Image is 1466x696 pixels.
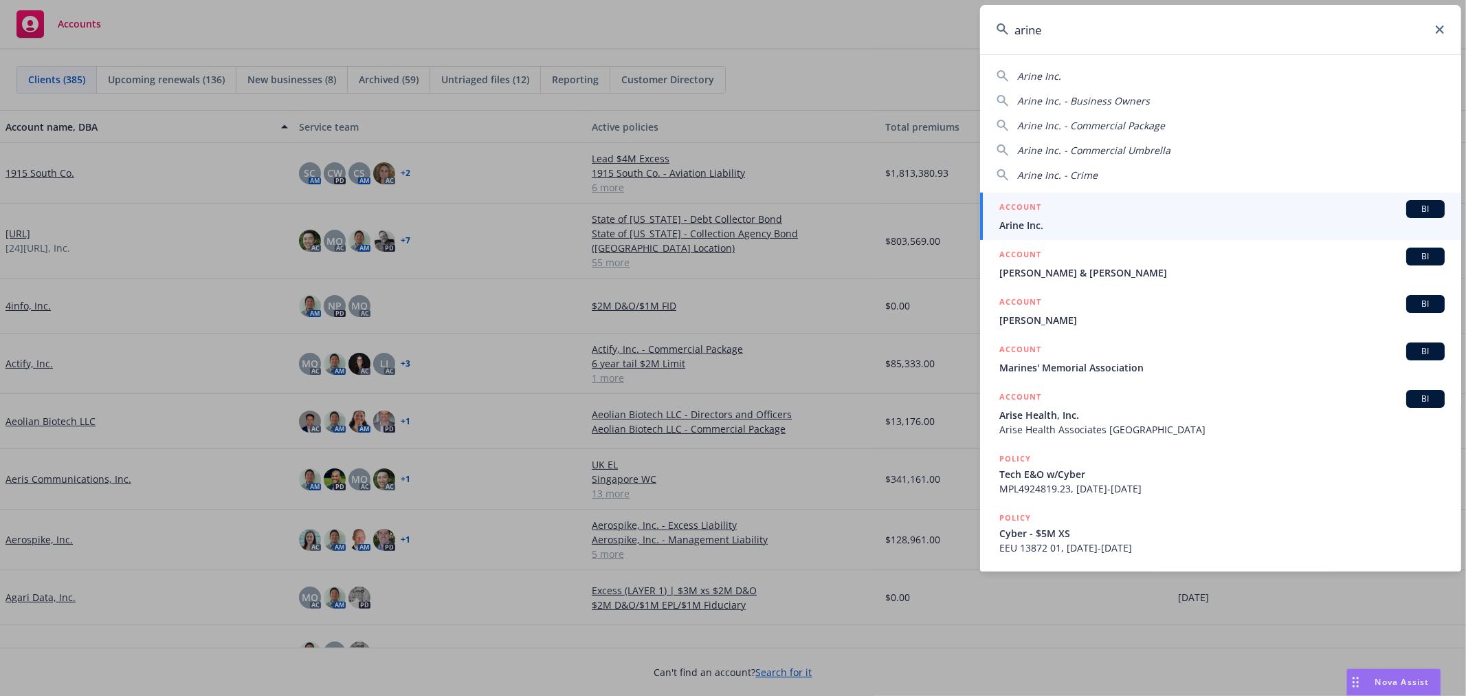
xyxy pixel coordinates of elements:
span: Arine Inc. [999,218,1445,232]
span: Nova Assist [1375,676,1430,688]
h5: ACCOUNT [999,390,1041,406]
span: Cyber - $5M XS [999,526,1445,541]
a: POLICYTech E&O w/CyberMPL4924819.23, [DATE]-[DATE] [980,444,1461,503]
span: Arise Health, Inc. [999,408,1445,422]
a: ACCOUNTBIArise Health, Inc.Arise Health Associates [GEOGRAPHIC_DATA] [980,382,1461,444]
span: Arine Inc. - Commercial Umbrella [1017,144,1170,157]
span: Arine Inc. - Commercial Package [1017,119,1165,132]
input: Search... [980,5,1461,54]
a: ACCOUNTBIMarines' Memorial Association [980,335,1461,382]
span: Arine Inc. - Crime [1017,168,1098,182]
h5: ACCOUNT [999,295,1041,312]
span: [PERSON_NAME] & [PERSON_NAME] [999,265,1445,280]
button: Nova Assist [1346,668,1441,696]
a: ACCOUNTBI[PERSON_NAME] [980,287,1461,335]
h5: POLICY [999,511,1031,525]
span: Tech E&O w/Cyber [999,467,1445,481]
span: Arine Inc. - Business Owners [1017,94,1150,107]
div: Drag to move [1347,669,1364,695]
span: EEU 13872 01, [DATE]-[DATE] [999,541,1445,555]
span: BI [1412,345,1439,358]
span: BI [1412,393,1439,405]
a: ACCOUNTBIArine Inc. [980,193,1461,240]
h5: POLICY [999,452,1031,466]
span: Arise Health Associates [GEOGRAPHIC_DATA] [999,422,1445,437]
span: [PERSON_NAME] [999,313,1445,327]
span: Marines' Memorial Association [999,360,1445,375]
h5: ACCOUNT [999,248,1041,264]
a: POLICY [980,563,1461,622]
h5: ACCOUNT [999,200,1041,217]
span: Arine Inc. [1017,69,1061,83]
span: BI [1412,250,1439,263]
h5: POLICY [999,570,1031,584]
a: POLICYCyber - $5M XSEEU 13872 01, [DATE]-[DATE] [980,503,1461,563]
span: BI [1412,203,1439,215]
span: MPL4924819.23, [DATE]-[DATE] [999,481,1445,496]
h5: ACCOUNT [999,342,1041,359]
a: ACCOUNTBI[PERSON_NAME] & [PERSON_NAME] [980,240,1461,287]
span: BI [1412,298,1439,310]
